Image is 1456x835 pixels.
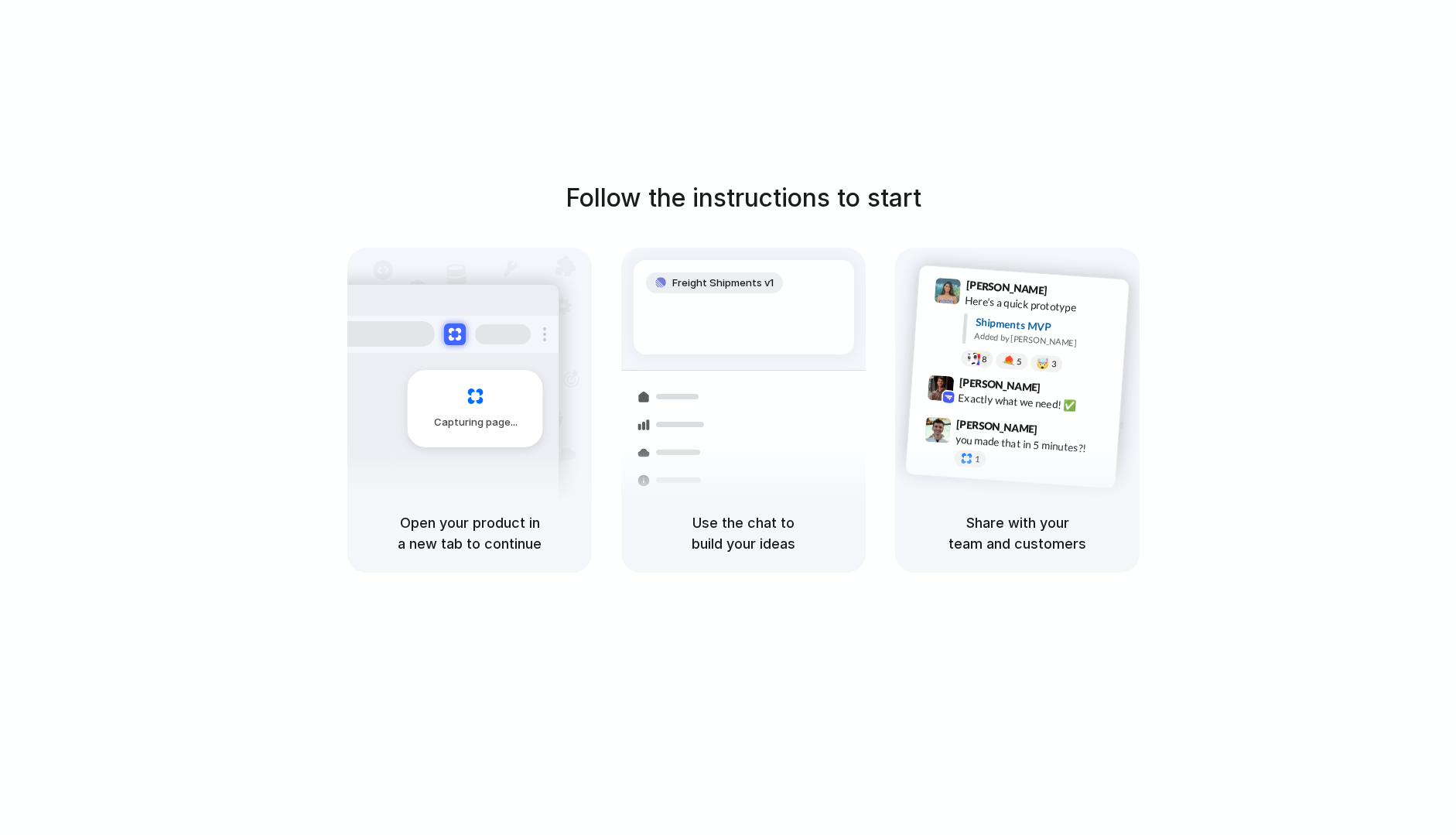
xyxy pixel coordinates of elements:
[434,415,520,430] span: Capturing page
[1051,359,1057,368] span: 3
[974,329,1116,351] div: Added by [PERSON_NAME]
[1052,283,1084,302] span: 9:41 AM
[956,415,1038,437] span: [PERSON_NAME]
[959,373,1041,395] span: [PERSON_NAME]
[566,180,921,217] h1: Follow the instructions to start
[640,512,847,554] h5: Use the chat to build your ideas
[975,313,1118,339] div: Shipments MVP
[955,431,1109,457] div: you made that in 5 minutes?!
[1017,357,1022,365] span: 5
[1045,381,1077,399] span: 9:42 AM
[982,354,987,363] span: 8
[965,292,1119,318] div: Here's a quick prototype
[1037,358,1050,369] div: 🤯
[366,512,573,554] h5: Open your product in a new tab to continue
[1042,423,1074,441] span: 9:47 AM
[914,512,1121,554] h5: Share with your team and customers
[672,275,774,291] span: Freight Shipments v1
[966,276,1048,299] span: [PERSON_NAME]
[958,389,1113,416] div: Exactly what we need! ✅
[975,454,980,463] span: 1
